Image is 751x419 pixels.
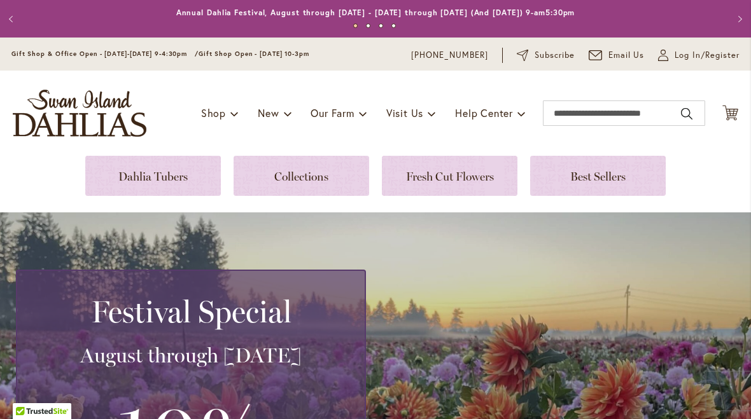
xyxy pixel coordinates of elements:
[386,106,423,120] span: Visit Us
[379,24,383,28] button: 3 of 4
[201,106,226,120] span: Shop
[32,343,349,368] h3: August through [DATE]
[589,49,645,62] a: Email Us
[608,49,645,62] span: Email Us
[11,50,199,58] span: Gift Shop & Office Open - [DATE]-[DATE] 9-4:30pm /
[311,106,354,120] span: Our Farm
[32,294,349,329] h2: Festival Special
[535,49,575,62] span: Subscribe
[726,6,751,32] button: Next
[13,90,146,137] a: store logo
[675,49,740,62] span: Log In/Register
[391,24,396,28] button: 4 of 4
[517,49,575,62] a: Subscribe
[199,50,309,58] span: Gift Shop Open - [DATE] 10-3pm
[411,49,488,62] a: [PHONE_NUMBER]
[658,49,740,62] a: Log In/Register
[353,24,358,28] button: 1 of 4
[366,24,370,28] button: 2 of 4
[455,106,513,120] span: Help Center
[176,8,575,17] a: Annual Dahlia Festival, August through [DATE] - [DATE] through [DATE] (And [DATE]) 9-am5:30pm
[258,106,279,120] span: New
